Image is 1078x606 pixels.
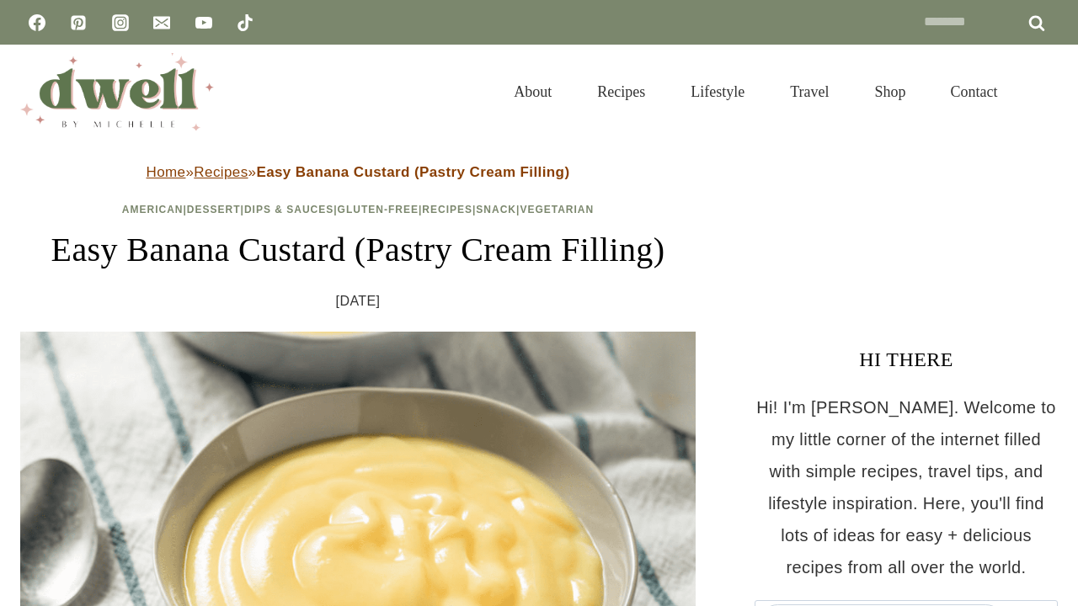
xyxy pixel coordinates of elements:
[194,164,248,180] a: Recipes
[20,6,54,40] a: Facebook
[491,62,1021,121] nav: Primary Navigation
[767,62,851,121] a: Travel
[61,6,95,40] a: Pinterest
[491,62,574,121] a: About
[20,53,214,130] img: DWELL by michelle
[476,204,516,215] a: Snack
[104,6,137,40] a: Instagram
[1029,77,1058,106] button: View Search Form
[755,344,1058,375] h3: HI THERE
[122,204,184,215] a: American
[928,62,1021,121] a: Contact
[422,204,472,215] a: Recipes
[147,164,570,180] span: » »
[338,204,419,215] a: Gluten-Free
[147,164,186,180] a: Home
[336,289,381,314] time: [DATE]
[187,204,241,215] a: Dessert
[520,204,594,215] a: Vegetarian
[228,6,262,40] a: TikTok
[574,62,668,121] a: Recipes
[244,204,334,215] a: Dips & Sauces
[145,6,179,40] a: Email
[122,204,594,215] span: | | | | | |
[256,164,569,180] strong: Easy Banana Custard (Pastry Cream Filling)
[668,62,767,121] a: Lifestyle
[851,62,928,121] a: Shop
[755,391,1058,583] p: Hi! I'm [PERSON_NAME]. Welcome to my little corner of the internet filled with simple recipes, tr...
[20,225,696,275] h1: Easy Banana Custard (Pastry Cream Filling)
[187,6,221,40] a: YouTube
